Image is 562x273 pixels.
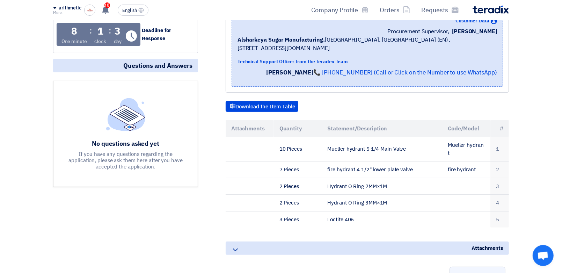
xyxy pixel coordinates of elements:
th: # [490,120,509,137]
td: 10 Pieces [274,137,322,161]
th: Statement/Description [322,120,443,137]
span: Procurement Supervisor, [388,27,450,36]
span: [PERSON_NAME] [452,27,497,36]
a: 📞 [PHONE_NUMBER] (Call or Click on the Number to use WhatsApp) [313,68,497,77]
td: 5 [490,211,509,228]
td: 2 Pieces [274,195,322,211]
span: 10 [104,2,110,8]
div: If you have any questions regarding the application, please ask them here after you have accepted... [66,151,185,170]
a: Requests [416,2,464,18]
td: 2 Pieces [274,178,322,195]
div: arithmetic [59,5,81,11]
div: 8 [71,27,77,36]
div: Deadline for Response [142,27,194,42]
span: Attachments [472,244,503,252]
font: Requests [421,5,448,15]
img: Teradix logo [473,6,509,14]
img: empty_state_list.svg [106,98,145,131]
font: Mueller hydrant 5 1/4 Main Valve [328,145,406,153]
img: Yehia_Abdin_Logo_1715773588113.jpg [84,5,95,16]
strong: [PERSON_NAME] [266,68,313,77]
font: Loctite 406 [328,216,354,223]
font: Company Profile [311,5,358,15]
td: 7 Pieces [274,161,322,178]
div: day [114,38,122,45]
font: Questions and Answers [123,61,192,70]
div: One minute [61,38,87,45]
a: Orders [374,2,416,18]
div: : [89,24,92,37]
td: Mueller hydrant [442,137,490,161]
div: Open chat [533,245,554,266]
font: Orders [380,5,400,15]
font: Hydrant O Ring 2MM×1M [328,182,387,190]
td: 4 [490,195,509,211]
div: : [109,24,111,37]
span: English [122,8,137,13]
font: fire hydrant 4 1/2" lower plate valve [328,166,413,173]
div: 3 [115,27,121,36]
td: 2 [490,161,509,178]
th: Attachments [226,120,274,137]
div: No questions asked yet [66,139,185,148]
font: Hydrant O Ring 3MM×1M [328,199,387,207]
th: Code/Model [442,120,490,137]
span: Customer Data [455,17,489,24]
td: 3 Pieces [274,211,322,228]
div: Mona [53,11,81,15]
td: 3 [490,178,509,195]
div: Technical Support Officer from the Teradex Team [238,58,497,65]
button: Download the Item Table [226,101,298,112]
div: 1 [97,27,103,36]
th: Quantity [274,120,322,137]
td: fire hydrant [442,161,490,178]
td: 1 [490,137,509,161]
div: clock [94,38,106,45]
font: Download the Item Table [235,103,295,110]
b: Alsharkeya Sugar Manufacturing, [238,36,325,44]
font: [GEOGRAPHIC_DATA], [GEOGRAPHIC_DATA] (EN) ,[STREET_ADDRESS][DOMAIN_NAME] [238,36,451,52]
button: English [118,5,148,16]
